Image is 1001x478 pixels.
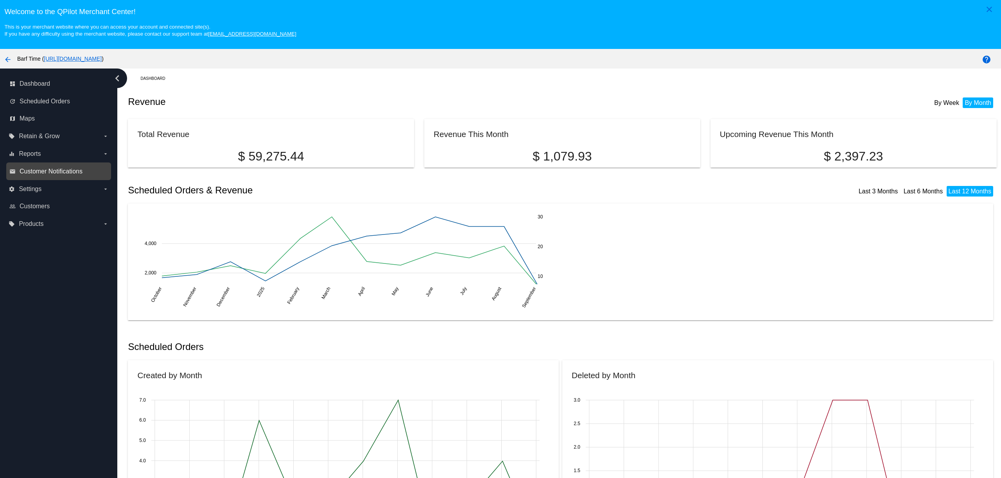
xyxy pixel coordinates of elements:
p: $ 1,079.93 [434,149,691,164]
text: 2025 [256,286,266,298]
a: [URL][DOMAIN_NAME] [44,56,102,62]
h2: Scheduled Orders & Revenue [128,185,562,196]
a: Last 12 Months [949,188,991,195]
span: Scheduled Orders [20,98,70,105]
a: people_outline Customers [9,200,109,213]
span: Retain & Grow [19,133,59,140]
text: September [521,286,537,309]
text: July [459,286,468,296]
text: 3.0 [574,397,580,403]
text: 30 [538,214,543,220]
i: dashboard [9,81,16,87]
text: 4.0 [140,458,146,463]
h2: Revenue This Month [434,130,509,139]
text: November [182,286,198,308]
i: settings [9,186,15,192]
text: May [391,286,400,297]
p: $ 59,275.44 [137,149,405,164]
h2: Total Revenue [137,130,189,139]
text: 2,000 [145,270,156,276]
text: 1.5 [574,468,580,473]
i: chevron_left [111,72,124,85]
h2: Created by Month [137,371,202,380]
p: $ 2,397.23 [720,149,987,164]
i: arrow_drop_down [102,186,109,192]
a: dashboard Dashboard [9,78,109,90]
h2: Upcoming Revenue This Month [720,130,834,139]
i: update [9,98,16,105]
i: map [9,115,16,122]
h2: Revenue [128,96,562,107]
span: Reports [19,150,41,157]
text: 4,000 [145,241,156,246]
text: 7.0 [140,397,146,403]
a: email Customer Notifications [9,165,109,178]
i: people_outline [9,203,16,209]
i: local_offer [9,221,15,227]
h2: Deleted by Month [572,371,635,380]
text: June [425,286,434,298]
a: Last 3 Months [859,188,898,195]
text: April [357,286,366,297]
span: Maps [20,115,35,122]
text: October [150,286,163,303]
a: update Scheduled Orders [9,95,109,108]
h2: Scheduled Orders [128,341,562,352]
text: 2.0 [574,444,580,450]
text: 6.0 [140,417,146,423]
span: Products [19,220,43,227]
text: 5.0 [140,438,146,443]
text: August [491,286,503,301]
mat-icon: arrow_back [3,55,13,64]
i: arrow_drop_down [102,151,109,157]
text: 2.5 [574,421,580,426]
span: Customers [20,203,50,210]
li: By Month [963,97,993,108]
a: Last 6 Months [904,188,943,195]
mat-icon: help [982,55,991,64]
i: arrow_drop_down [102,221,109,227]
small: This is your merchant website where you can access your account and connected site(s). If you hav... [4,24,296,37]
span: Customer Notifications [20,168,83,175]
i: email [9,168,16,175]
text: February [286,286,300,305]
span: Barf Time ( ) [17,56,104,62]
mat-icon: close [985,5,994,14]
span: Settings [19,186,41,193]
a: Dashboard [140,72,172,85]
li: By Week [932,97,961,108]
text: December [215,286,231,308]
span: Dashboard [20,80,50,87]
text: March [321,286,332,300]
h3: Welcome to the QPilot Merchant Center! [4,7,996,16]
i: local_offer [9,133,15,139]
a: map Maps [9,112,109,125]
text: 10 [538,274,543,279]
i: equalizer [9,151,15,157]
a: [EMAIL_ADDRESS][DOMAIN_NAME] [208,31,296,37]
i: arrow_drop_down [102,133,109,139]
text: 20 [538,244,543,249]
